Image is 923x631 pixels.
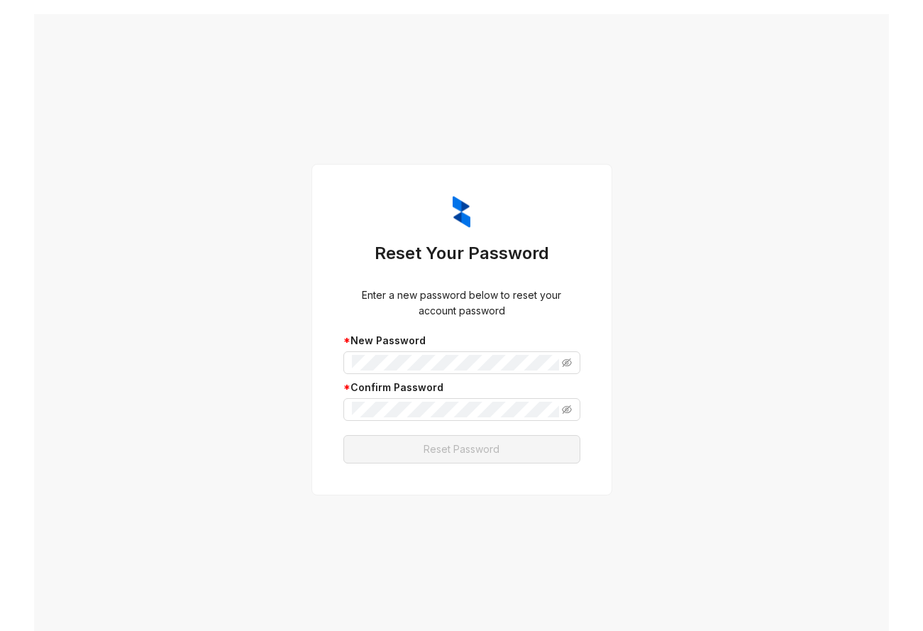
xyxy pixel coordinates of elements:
span: eye-invisible [562,358,572,368]
h3: Reset Your Password [343,242,580,265]
div: Confirm Password [343,380,580,395]
button: Reset Password [343,435,580,463]
img: ZumaIcon [453,196,470,229]
div: New Password [343,333,580,349]
span: eye-invisible [562,405,572,415]
div: Enter a new password below to reset your account password [343,287,580,319]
